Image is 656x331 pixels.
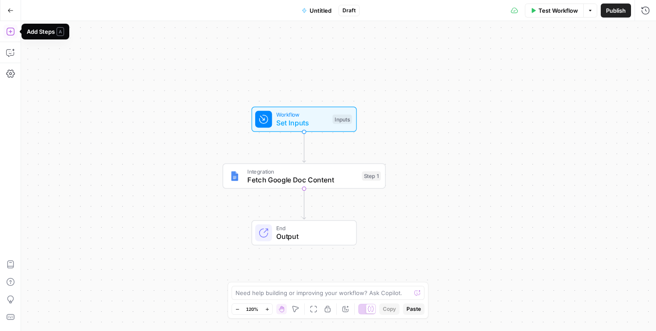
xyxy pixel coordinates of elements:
span: Publish [606,6,626,15]
div: IntegrationFetch Google Doc ContentStep 1 [223,164,386,189]
span: Output [276,231,348,242]
g: Edge from step_1 to end [303,189,306,219]
button: Paste [403,303,424,315]
span: Integration [247,167,358,175]
span: Workflow [276,110,328,119]
span: Draft [342,7,356,14]
div: Step 1 [362,171,381,181]
span: Untitled [310,6,332,15]
span: End [276,224,348,232]
span: Test Workflow [538,6,578,15]
g: Edge from start to step_1 [303,132,306,163]
span: Set Inputs [276,117,328,128]
span: Fetch Google Doc Content [247,174,358,185]
button: Copy [379,303,399,315]
span: 120% [246,306,258,313]
div: WorkflowSet InputsInputs [223,107,386,132]
img: Instagram%20post%20-%201%201.png [229,171,240,182]
div: EndOutput [223,220,386,246]
button: Untitled [296,4,337,18]
button: Test Workflow [525,4,583,18]
span: Copy [383,305,396,313]
div: Inputs [332,114,352,124]
button: Publish [601,4,631,18]
span: A [57,27,64,36]
span: Paste [406,305,421,313]
div: Add Steps [27,27,64,36]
